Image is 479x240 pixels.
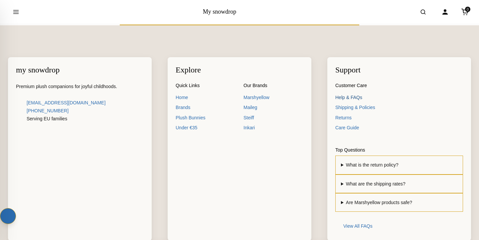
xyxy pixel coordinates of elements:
a: Call us [27,107,69,114]
svg: Phone Icon [16,107,24,115]
h4: Quick Links [176,83,236,88]
summary: What are the shipping rates? [341,180,457,187]
span: 0 [465,7,470,12]
a: Plush Bunnies [176,114,236,121]
p: Premium plush companions for joyful childhoods. [16,83,144,91]
a: Under €35 [176,124,236,131]
svg: Email Icon [16,99,24,107]
h4: Customer Care [335,83,463,88]
a: Brands [176,104,236,111]
button: Open search [414,3,432,21]
button: Open menu [7,3,25,21]
svg: Up Arrow [6,212,10,220]
summary: What is the return policy? [341,161,457,169]
a: Help & FAQs [335,94,463,101]
summary: Are Marshyellow products safe? [341,199,457,206]
a: My snowdrop [203,8,237,15]
a: Account [438,5,452,19]
a: Steiff [243,114,303,121]
a: Inkari [243,124,303,131]
h3: Support [335,65,463,75]
a: Marshyellow [243,94,303,101]
a: Returns [335,114,463,121]
h3: Explore [176,65,303,75]
h3: my snowdrop [16,65,144,75]
h4: Our Brands [243,83,303,88]
svg: Location Icon [16,115,24,123]
a: Home [176,94,236,101]
a: Maileg [243,104,303,111]
a: Email us [27,99,105,106]
a: Care Guide [335,124,463,131]
a: View all FAQs [335,220,381,232]
h4: Top Questions [335,147,463,153]
a: Cart [458,5,472,19]
a: Shipping & Policies [335,104,463,111]
p: Serving EU families [16,115,144,123]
